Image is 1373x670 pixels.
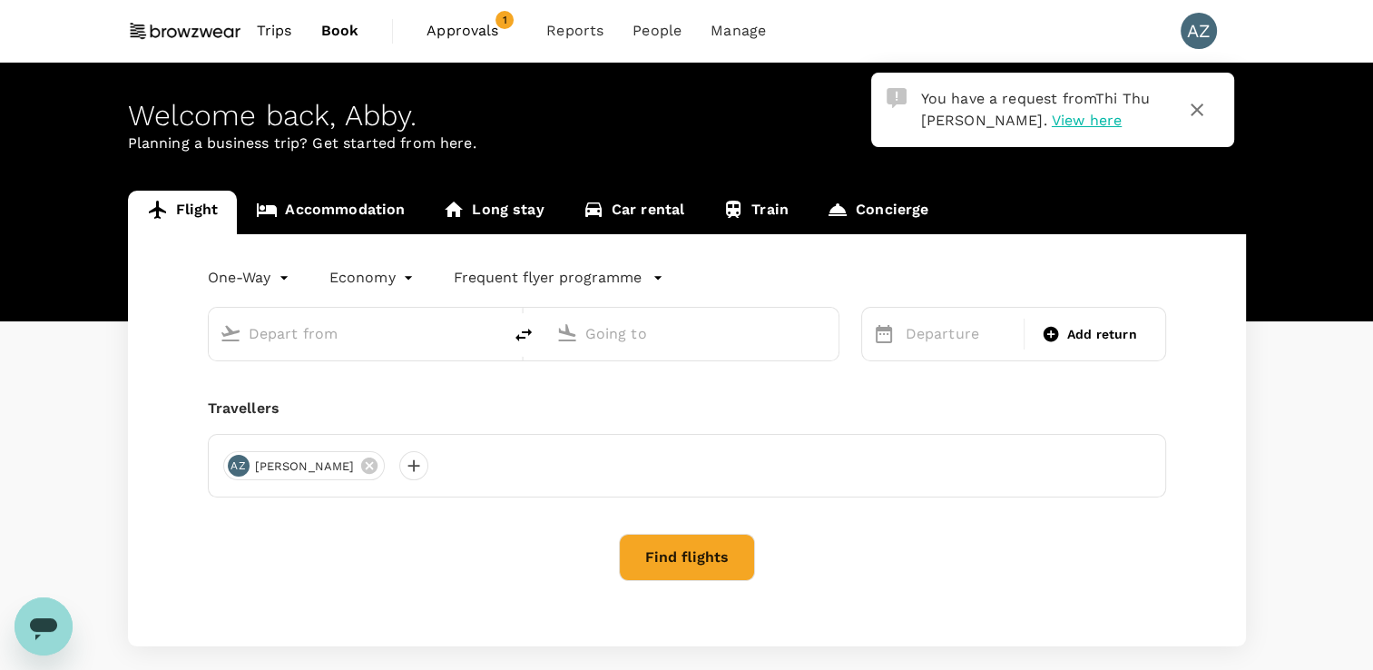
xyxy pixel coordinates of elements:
[633,20,682,42] span: People
[489,331,493,335] button: Open
[257,20,292,42] span: Trips
[128,11,242,51] img: Browzwear Solutions Pte Ltd
[223,451,386,480] div: AZ[PERSON_NAME]
[711,20,766,42] span: Manage
[128,133,1246,154] p: Planning a business trip? Get started from here.
[619,534,755,581] button: Find flights
[208,398,1166,419] div: Travellers
[564,191,704,234] a: Car rental
[244,458,366,476] span: [PERSON_NAME]
[703,191,808,234] a: Train
[237,191,424,234] a: Accommodation
[826,331,829,335] button: Open
[906,323,1014,345] p: Departure
[427,20,517,42] span: Approvals
[128,191,238,234] a: Flight
[495,11,514,29] span: 1
[1067,325,1137,344] span: Add return
[1052,112,1122,129] span: View here
[921,90,1151,129] span: You have a request from .
[424,191,563,234] a: Long stay
[329,263,417,292] div: Economy
[808,191,947,234] a: Concierge
[15,597,73,655] iframe: Button to launch messaging window
[546,20,603,42] span: Reports
[208,263,293,292] div: One-Way
[321,20,359,42] span: Book
[228,455,250,477] div: AZ
[1181,13,1217,49] div: AZ
[887,88,907,108] img: Approval Request
[585,320,800,348] input: Going to
[454,267,663,289] button: Frequent flyer programme
[128,99,1246,133] div: Welcome back , Abby .
[249,320,464,348] input: Depart from
[502,313,545,357] button: delete
[454,267,642,289] p: Frequent flyer programme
